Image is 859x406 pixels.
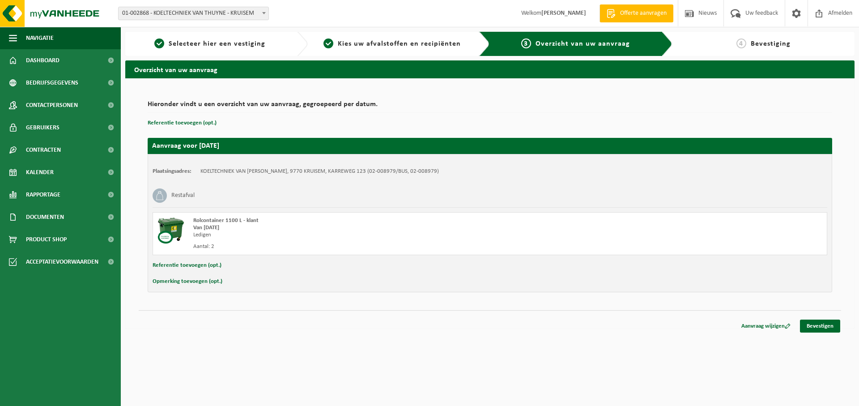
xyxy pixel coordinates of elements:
[153,260,221,271] button: Referentie toevoegen (opt.)
[541,10,586,17] strong: [PERSON_NAME]
[26,72,78,94] span: Bedrijfsgegevens
[119,7,268,20] span: 01-002868 - KOELTECHNIEK VAN THUYNE - KRUISEM
[152,142,219,150] strong: Aanvraag voor [DATE]
[26,228,67,251] span: Product Shop
[26,27,54,49] span: Navigatie
[130,38,290,49] a: 1Selecteer hier een vestiging
[118,7,269,20] span: 01-002868 - KOELTECHNIEK VAN THUYNE - KRUISEM
[618,9,669,18] span: Offerte aanvragen
[751,40,791,47] span: Bevestiging
[200,168,439,175] td: KOELTECHNIEK VAN [PERSON_NAME], 9770 KRUISEM, KARREWEG 123 (02-008979/BUS, 02-008979)
[26,94,78,116] span: Contactpersonen
[323,38,333,48] span: 2
[600,4,673,22] a: Offerte aanvragen
[736,38,746,48] span: 4
[193,231,526,239] div: Ledigen
[148,101,832,113] h2: Hieronder vindt u een overzicht van uw aanvraag, gegroepeerd per datum.
[26,139,61,161] span: Contracten
[169,40,265,47] span: Selecteer hier een vestiging
[153,168,191,174] strong: Plaatsingsadres:
[735,320,797,333] a: Aanvraag wijzigen
[800,320,840,333] a: Bevestigen
[338,40,461,47] span: Kies uw afvalstoffen en recipiënten
[26,49,60,72] span: Dashboard
[536,40,630,47] span: Overzicht van uw aanvraag
[154,38,164,48] span: 1
[148,117,217,129] button: Referentie toevoegen (opt.)
[193,225,219,231] strong: Van [DATE]
[153,276,222,287] button: Opmerking toevoegen (opt.)
[157,217,184,244] img: WB-1100-CU.png
[26,116,60,139] span: Gebruikers
[521,38,531,48] span: 3
[312,38,472,49] a: 2Kies uw afvalstoffen en recipiënten
[193,243,526,250] div: Aantal: 2
[171,188,195,203] h3: Restafval
[26,184,60,206] span: Rapportage
[26,161,54,184] span: Kalender
[26,206,64,228] span: Documenten
[26,251,98,273] span: Acceptatievoorwaarden
[193,218,259,223] span: Rolcontainer 1100 L - klant
[125,60,855,78] h2: Overzicht van uw aanvraag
